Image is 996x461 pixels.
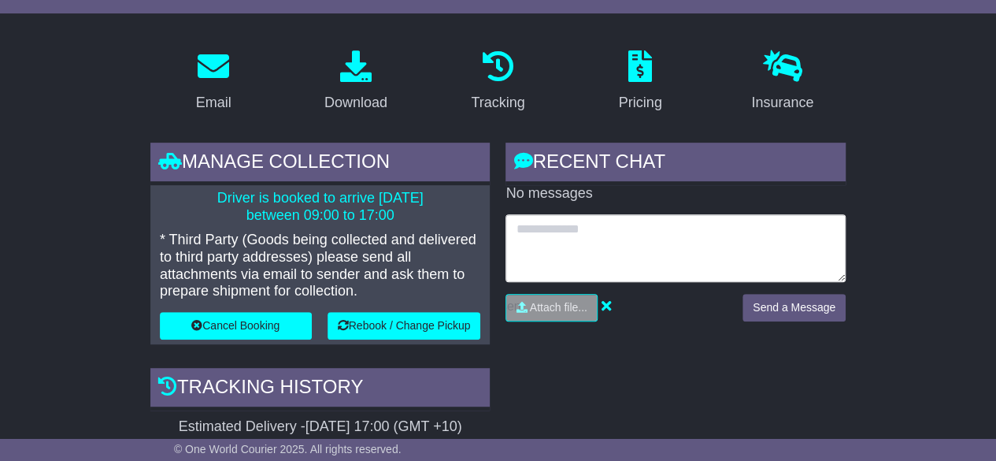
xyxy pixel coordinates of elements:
[328,312,481,340] button: Rebook / Change Pickup
[186,45,242,119] a: Email
[314,45,398,119] a: Download
[150,368,491,411] div: Tracking history
[150,143,491,185] div: Manage collection
[174,443,402,455] span: © One World Courier 2025. All rights reserved.
[196,92,231,113] div: Email
[751,92,813,113] div: Insurance
[471,92,524,113] div: Tracking
[160,232,481,299] p: * Third Party (Goods being collected and delivered to third party addresses) please send all atta...
[742,294,846,322] button: Send a Message
[324,92,387,113] div: Download
[150,418,491,436] div: Estimated Delivery -
[505,143,846,185] div: RECENT CHAT
[741,45,824,119] a: Insurance
[160,190,481,224] p: Driver is booked to arrive [DATE] between 09:00 to 17:00
[505,185,846,203] p: No messages
[461,45,535,119] a: Tracking
[619,92,662,113] div: Pricing
[160,312,312,340] button: Cancel Booking
[305,418,462,436] div: [DATE] 17:00 (GMT +10)
[609,45,672,119] a: Pricing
